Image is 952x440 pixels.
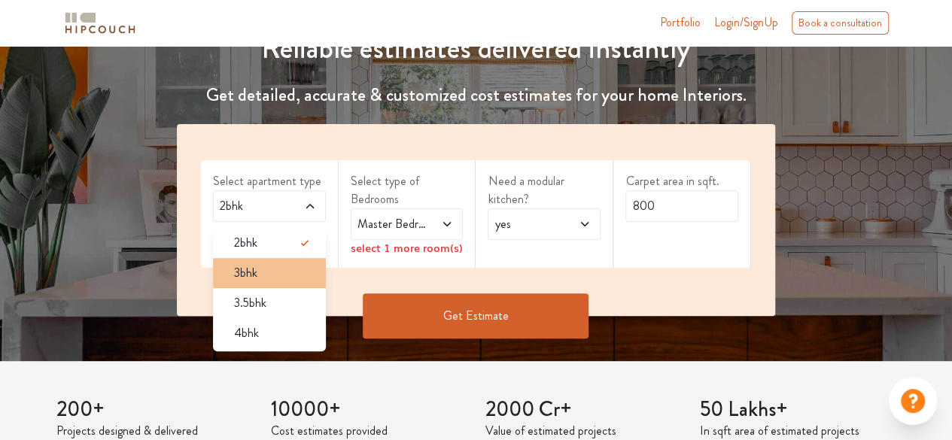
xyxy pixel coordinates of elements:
[660,14,701,32] a: Portfolio
[792,11,889,35] div: Book a consultation
[700,397,896,423] h3: 50 Lakhs+
[485,422,682,440] p: Value of estimated projects
[625,172,738,190] label: Carpet area in sqft.
[271,422,467,440] p: Cost estimates provided
[56,422,253,440] p: Projects designed & delivered
[714,14,778,31] span: Login/SignUp
[234,264,257,282] span: 3bhk
[485,397,682,423] h3: 2000 Cr+
[234,234,257,252] span: 2bhk
[351,172,464,208] label: Select type of Bedrooms
[271,397,467,423] h3: 10000+
[168,84,784,106] h4: Get detailed, accurate & customized cost estimates for your home Interiors.
[234,324,259,342] span: 4bhk
[217,197,291,215] span: 2bhk
[625,190,738,222] input: Enter area sqft
[700,422,896,440] p: In sqft area of estimated projects
[488,172,601,208] label: Need a modular kitchen?
[491,215,566,233] span: yes
[354,215,429,233] span: Master Bedroom
[62,10,138,36] img: logo-horizontal.svg
[213,172,326,190] label: Select apartment type
[168,30,784,66] h1: Reliable estimates delivered instantly
[363,293,589,338] button: Get Estimate
[351,240,464,256] div: select 1 more room(s)
[56,397,253,423] h3: 200+
[234,294,266,312] span: 3.5bhk
[62,6,138,40] span: logo-horizontal.svg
